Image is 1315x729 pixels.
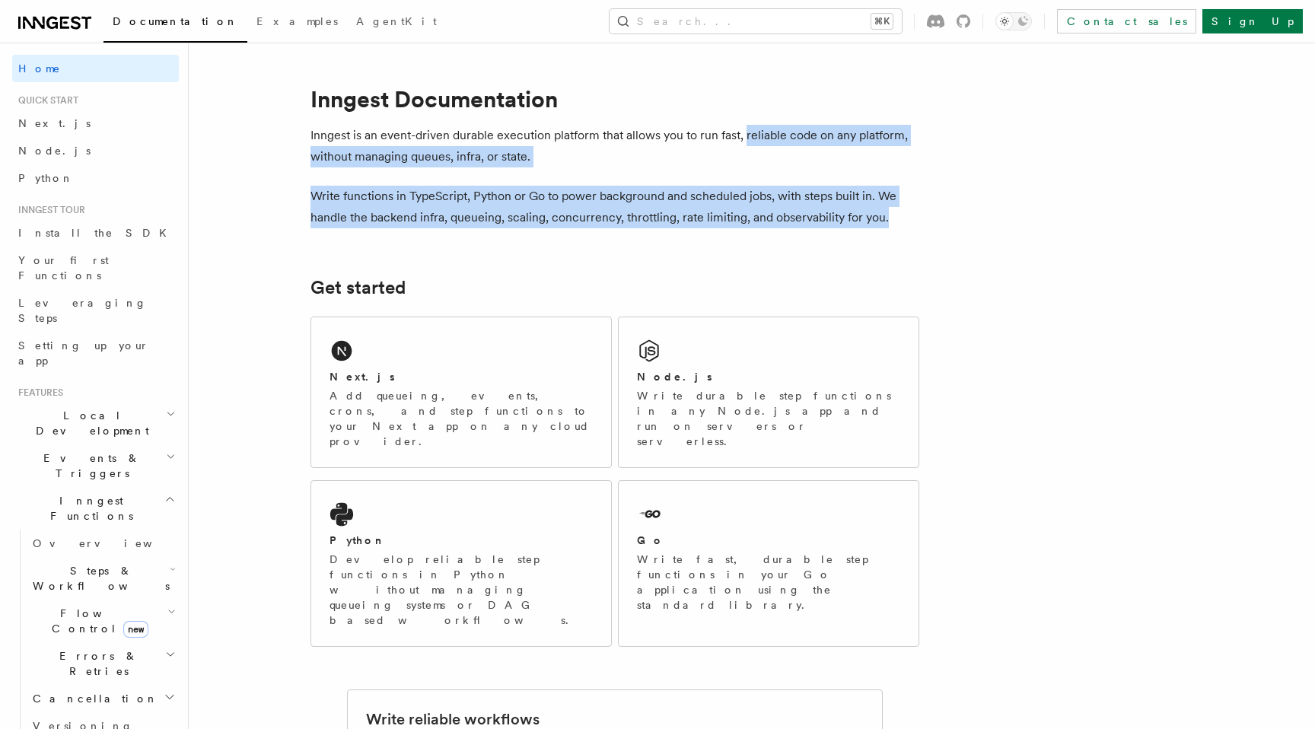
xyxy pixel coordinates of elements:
[18,117,91,129] span: Next.js
[27,648,165,679] span: Errors & Retries
[27,557,179,600] button: Steps & Workflows
[330,533,386,548] h2: Python
[637,369,712,384] h2: Node.js
[27,530,179,557] a: Overview
[12,487,179,530] button: Inngest Functions
[27,563,170,594] span: Steps & Workflows
[247,5,347,41] a: Examples
[347,5,446,41] a: AgentKit
[618,317,919,468] a: Node.jsWrite durable step functions in any Node.js app and run on servers or serverless.
[27,642,179,685] button: Errors & Retries
[123,621,148,638] span: new
[1057,9,1196,33] a: Contact sales
[618,480,919,647] a: GoWrite fast, durable step functions in your Go application using the standard library.
[18,339,149,367] span: Setting up your app
[12,387,63,399] span: Features
[637,552,900,613] p: Write fast, durable step functions in your Go application using the standard library.
[637,388,900,449] p: Write durable step functions in any Node.js app and run on servers or serverless.
[12,332,179,374] a: Setting up your app
[27,685,179,712] button: Cancellation
[12,55,179,82] a: Home
[310,125,919,167] p: Inngest is an event-driven durable execution platform that allows you to run fast, reliable code ...
[330,388,593,449] p: Add queueing, events, crons, and step functions to your Next app on any cloud provider.
[310,480,612,647] a: PythonDevelop reliable step functions in Python without managing queueing systems or DAG based wo...
[12,408,166,438] span: Local Development
[33,537,189,549] span: Overview
[995,12,1032,30] button: Toggle dark mode
[18,254,109,282] span: Your first Functions
[18,61,61,76] span: Home
[12,402,179,444] button: Local Development
[330,552,593,628] p: Develop reliable step functions in Python without managing queueing systems or DAG based workflows.
[1202,9,1303,33] a: Sign Up
[113,15,238,27] span: Documentation
[12,219,179,247] a: Install the SDK
[256,15,338,27] span: Examples
[18,145,91,157] span: Node.js
[12,204,85,216] span: Inngest tour
[27,600,179,642] button: Flow Controlnew
[12,450,166,481] span: Events & Triggers
[12,444,179,487] button: Events & Triggers
[12,493,164,524] span: Inngest Functions
[310,186,919,228] p: Write functions in TypeScript, Python or Go to power background and scheduled jobs, with steps bu...
[12,110,179,137] a: Next.js
[27,691,158,706] span: Cancellation
[310,277,406,298] a: Get started
[12,247,179,289] a: Your first Functions
[637,533,664,548] h2: Go
[330,369,395,384] h2: Next.js
[310,317,612,468] a: Next.jsAdd queueing, events, crons, and step functions to your Next app on any cloud provider.
[310,85,919,113] h1: Inngest Documentation
[12,137,179,164] a: Node.js
[18,227,176,239] span: Install the SDK
[18,172,74,184] span: Python
[871,14,893,29] kbd: ⌘K
[103,5,247,43] a: Documentation
[356,15,437,27] span: AgentKit
[12,94,78,107] span: Quick start
[12,164,179,192] a: Python
[27,606,167,636] span: Flow Control
[18,297,147,324] span: Leveraging Steps
[12,289,179,332] a: Leveraging Steps
[610,9,902,33] button: Search...⌘K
